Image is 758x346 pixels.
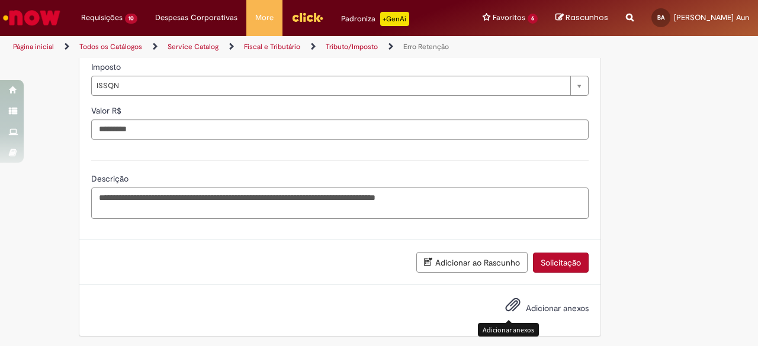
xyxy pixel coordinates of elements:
div: Padroniza [341,12,409,26]
a: Service Catalog [168,42,219,51]
span: Rascunhos [566,12,608,23]
a: Fiscal e Tributário [244,42,300,51]
button: Adicionar anexos [502,294,523,321]
textarea: Descrição [91,187,589,219]
img: click_logo_yellow_360x200.png [291,8,323,26]
span: Requisições [81,12,123,24]
a: Tributo/Imposto [326,42,378,51]
a: Rascunhos [555,12,608,24]
span: Imposto [91,62,123,72]
button: Adicionar ao Rascunho [416,252,528,273]
img: ServiceNow [1,6,62,30]
span: Favoritos [493,12,525,24]
span: More [255,12,274,24]
span: Despesas Corporativas [155,12,237,24]
span: [PERSON_NAME] Aun [674,12,749,22]
input: Valor R$ [91,119,589,140]
div: Adicionar anexos [478,323,539,337]
a: Todos os Catálogos [79,42,142,51]
button: Solicitação [533,253,589,273]
span: 6 [528,14,538,24]
span: 10 [125,14,137,24]
span: ISSQN [97,76,564,95]
span: Valor R$ [91,105,124,116]
ul: Trilhas de página [9,36,496,58]
span: Descrição [91,173,131,184]
a: Erro Retenção [403,42,449,51]
span: Adicionar anexos [526,303,589,313]
span: BA [657,14,664,21]
p: +GenAi [380,12,409,26]
a: Página inicial [13,42,54,51]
